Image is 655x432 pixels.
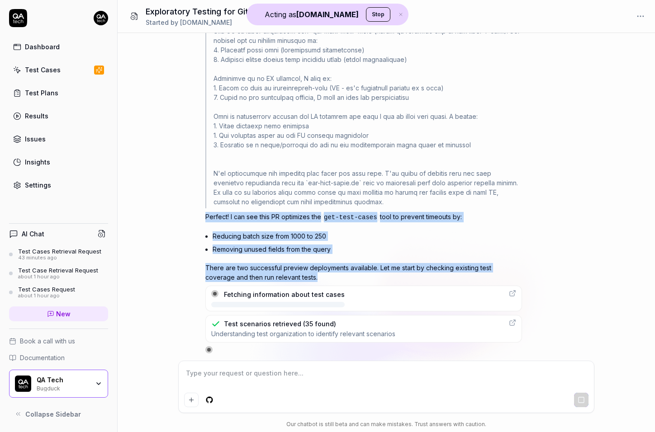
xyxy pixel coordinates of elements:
div: Insights [25,157,50,167]
a: Dashboard [9,38,108,56]
div: Started by [146,18,298,27]
span: Understanding test organization to identify relevant scenarios [211,329,395,338]
div: Test Cases [25,65,61,75]
div: Test Case Retrieval Request [18,267,98,274]
span: [DOMAIN_NAME] [180,19,232,26]
button: QA Tech LogoQA TechBugduck [9,370,108,398]
a: Test Case Retrieval Requestabout 1 hour ago [9,267,108,280]
div: Our chatbot is still beta and can make mistakes. Trust answers with caution. [178,420,594,428]
img: QA Tech Logo [15,376,31,392]
a: New [9,306,108,321]
div: Test scenarios retrieved (35 found) [224,319,336,329]
a: Documentation [9,353,108,362]
button: Add attachment [184,393,199,407]
li: Reducing batch size from 1000 to 250 [213,230,522,243]
h4: AI Chat [22,229,44,239]
div: Issues [25,134,46,144]
a: Test Plans [9,84,108,102]
code: get-test-cases [321,213,380,222]
a: Results [9,107,108,125]
span: Collapse Sidebar [25,409,81,419]
span: Book a call with us [20,336,75,346]
p: There are two successful preview deployments available. Let me start by checking existing test co... [205,263,522,282]
div: QA Tech [37,376,89,384]
div: Test Plans [25,88,58,98]
div: Test Cases Retrieval Request [18,248,101,255]
div: Fetching information about test cases [224,290,345,299]
a: Test Cases [9,61,108,79]
span: Documentation [20,353,65,362]
li: Removing unused fields from the query [213,243,522,256]
p: Perfect! I can see this PR optimizes the tool to prevent timeouts by: [205,212,522,222]
a: Issues [9,130,108,148]
div: Dashboard [25,42,60,52]
div: Results [25,111,48,121]
a: Book a call with us [9,336,108,346]
div: Settings [25,180,51,190]
a: Settings [9,176,108,194]
a: Insights [9,153,108,171]
div: Bugduck [37,384,89,391]
h1: Exploratory Testing for GitHub PR 5556 [146,5,298,18]
a: Test Cases Retrieval Request43 minutes ago [9,248,108,261]
div: about 1 hour ago [18,274,98,280]
div: about 1 hour ago [18,293,75,299]
button: Stop [366,7,390,22]
span: New [56,309,71,319]
a: Test Cases Requestabout 1 hour ago [9,286,108,299]
button: Collapse Sidebar [9,405,108,423]
img: 7ccf6c19-61ad-4a6c-8811-018b02a1b829.jpg [94,11,108,25]
div: 43 minutes ago [18,255,101,261]
div: Test Cases Request [18,286,75,293]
